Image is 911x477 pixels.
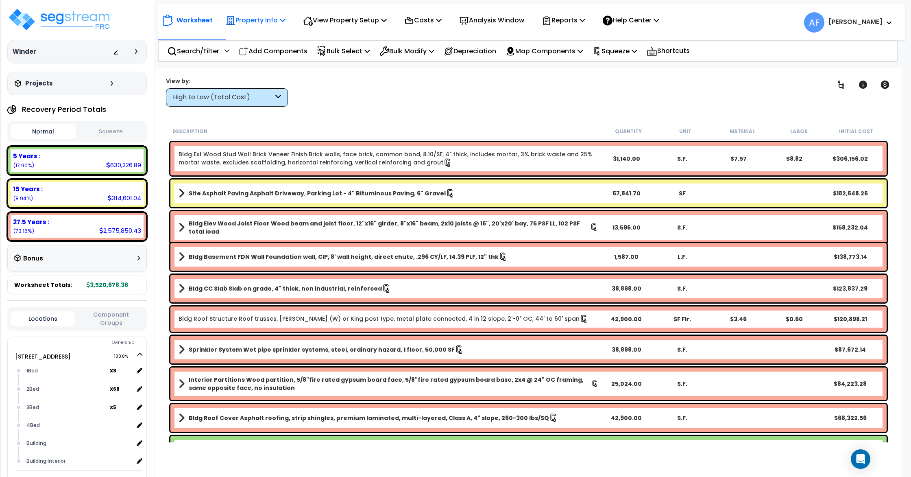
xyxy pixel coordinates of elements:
p: Add Components [239,46,307,57]
div: Add Components [234,42,312,61]
div: S.F. [654,284,710,293]
a: Assembly Title [179,283,598,294]
div: 314,601.04 [108,194,141,202]
span: 100.0% [114,352,135,361]
div: 1Bed [24,366,110,376]
div: 13,596.00 [598,223,654,232]
div: Building Interior [24,456,133,466]
div: L.F. [654,253,710,261]
a: Individual Item [179,315,588,324]
small: Description [172,128,207,135]
small: Material [730,128,755,135]
div: Building [24,438,133,448]
b: Sprinkler System Wet pipe sprinkler systems, steel, ordinary hazard, 1 floor, 50,000 SF [189,346,455,354]
b: Interior Partitions Wood partition, 5/8"fire rated gypsum board face, 5/8"fire rated gypsum board... [189,376,591,392]
img: logo_pro_r.png [7,7,113,32]
a: [STREET_ADDRESS] 100.0% [15,352,71,361]
p: Shortcuts [647,45,690,57]
b: x [110,403,116,411]
h3: Projects [25,79,53,88]
div: 2,575,850.43 [99,226,141,235]
div: 57,841.70 [598,189,654,197]
div: 25,024.00 [598,380,654,388]
small: 8 [113,368,116,374]
small: 5 [113,404,116,411]
div: $120,898.21 [822,315,878,323]
span: location multiplier [110,402,133,412]
p: Map Components [506,46,583,57]
b: 15 Years : [13,185,43,193]
small: Initial Cost [839,128,873,135]
b: x [110,385,120,393]
div: 42,900.00 [598,414,654,422]
b: Bldg Basement FDN Wall Foundation wall, CIP, 8' wall height, direct chute, .296 CY/LF, 14.39 PLF,... [189,253,499,261]
small: (8.94%) [13,195,33,202]
div: S.F. [654,414,710,422]
div: SF Flr. [654,315,710,323]
div: $182,648.26 [822,189,878,197]
b: x [110,366,116,374]
a: Assembly Title [179,188,598,199]
b: 3,520,678.36 [87,281,128,289]
a: Assembly Title [179,376,598,392]
div: 2Bed [24,384,110,394]
b: Site Asphalt Paving Asphalt Driveway, Parking Lot - 4" Bituminous Paving, 6" Gravel [189,189,446,197]
h3: Bonus [23,255,43,262]
div: $158,232.04 [822,223,878,232]
div: SF [654,189,710,197]
div: 38,898.00 [598,346,654,354]
b: Bldg CC Slab Slab on grade, 4" thick, non industrial, reinforced [189,284,382,293]
div: $138,773.14 [822,253,878,261]
div: High to Low (Total Cost) [173,93,273,102]
b: Bldg Roof Cover Asphalt roofing, strip shingles, premium laminated, multi-layered, Class A, 4" sl... [189,414,549,422]
div: $306,156.02 [822,155,878,163]
b: 5 Years : [13,152,40,160]
small: (73.16%) [13,228,34,234]
p: Depreciation [444,46,496,57]
button: Component Groups [79,310,143,327]
p: Costs [404,15,442,26]
div: S.F. [654,155,710,163]
div: $3.46 [710,315,767,323]
div: $87,672.14 [822,346,878,354]
span: AF [804,12,824,33]
div: S.F. [654,346,710,354]
span: location multiplier [110,384,133,394]
div: 1,587.00 [598,253,654,261]
span: Worksheet Totals: [14,281,72,289]
div: S.F. [654,380,710,388]
button: Locations [11,311,75,326]
div: $8.82 [766,155,822,163]
button: Normal [11,124,76,139]
a: Assembly Title [179,344,598,355]
div: $123,837.29 [822,284,878,293]
small: Unit [679,128,691,135]
p: Squeeze [593,46,637,57]
p: Bulk Modify [379,46,434,57]
p: View Property Setup [303,15,387,26]
div: 42,900.00 [598,315,654,323]
a: Assembly Title [179,251,598,263]
div: View by: [166,77,288,85]
div: $7.57 [710,155,767,163]
div: 38,898.00 [598,284,654,293]
div: 3Bed [24,403,110,412]
small: Labor [790,128,808,135]
div: $68,322.56 [822,414,878,422]
p: Bulk Select [317,46,370,57]
p: Reports [542,15,585,26]
div: Ownership [24,338,146,348]
div: Shortcuts [642,41,694,61]
b: Bldg Elev Wood Joist Floor Wood beam and joist floor, 12"x16" girder, 8"x16" beam, 2x10 joists @ ... [189,219,590,236]
div: 4Bed [24,420,133,430]
div: 31,140.00 [598,155,654,163]
span: location multiplier [110,365,133,376]
b: 27.5 Years : [13,218,49,226]
div: 630,226.89 [106,161,141,169]
div: $0.60 [766,315,822,323]
p: Help Center [603,15,659,26]
small: 68 [113,386,120,392]
button: Squeeze [78,125,144,139]
p: Analysis Window [459,15,524,26]
p: Worksheet [177,15,213,26]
